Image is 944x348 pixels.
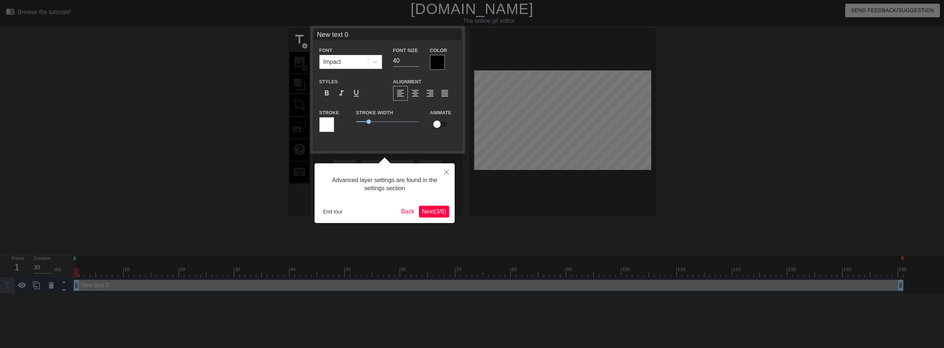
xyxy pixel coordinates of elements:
div: Advanced layer settings are found in the settings section [320,169,449,200]
button: Back [398,206,417,217]
span: Next ( 3 / 6 ) [422,208,446,215]
button: Close [438,163,455,180]
button: Next [419,206,449,217]
button: End tour [320,206,346,217]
